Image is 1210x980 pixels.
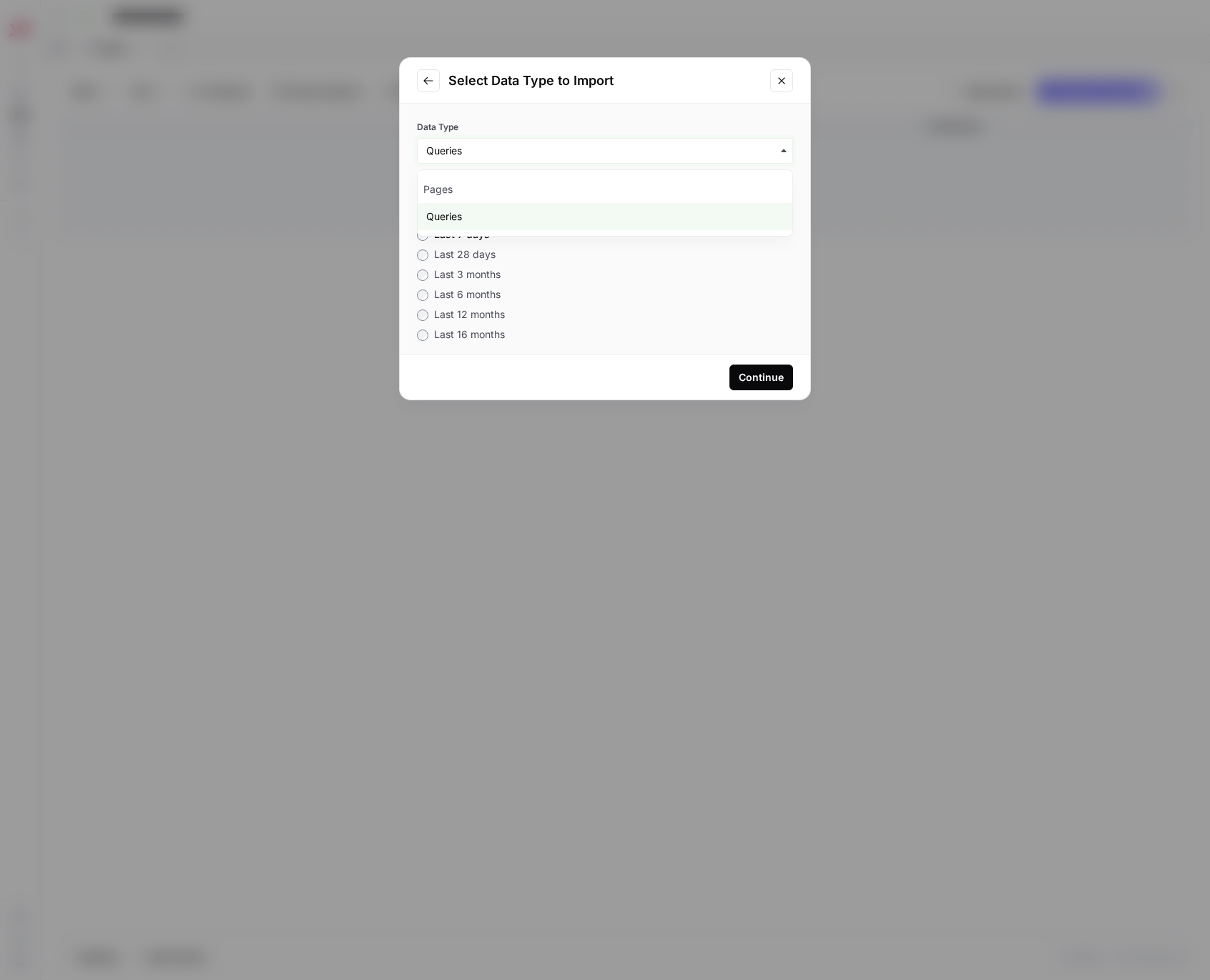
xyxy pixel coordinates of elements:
[434,308,505,320] span: Last 12 months
[418,203,792,230] div: Queries
[417,69,440,92] button: Go to previous step
[434,288,501,300] span: Last 6 months
[434,268,501,280] span: Last 3 months
[417,169,793,197] p: Select whether you want to import data about Pages or Queries. Pages shows performance data for i...
[418,176,792,203] div: Pages
[417,229,428,241] input: Last 7 days
[417,330,428,341] input: Last 16 months
[739,370,784,385] div: Continue
[770,69,793,92] button: Close modal
[729,365,793,390] button: Continue
[426,144,784,158] input: Queries
[448,71,762,91] h2: Select Data Type to Import
[417,310,428,321] input: Last 12 months
[434,328,505,340] span: Last 16 months
[417,269,428,281] input: Last 3 months
[417,249,428,261] input: Last 28 days
[417,289,428,301] input: Last 6 months
[417,121,793,134] label: Data Type
[434,248,496,260] span: Last 28 days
